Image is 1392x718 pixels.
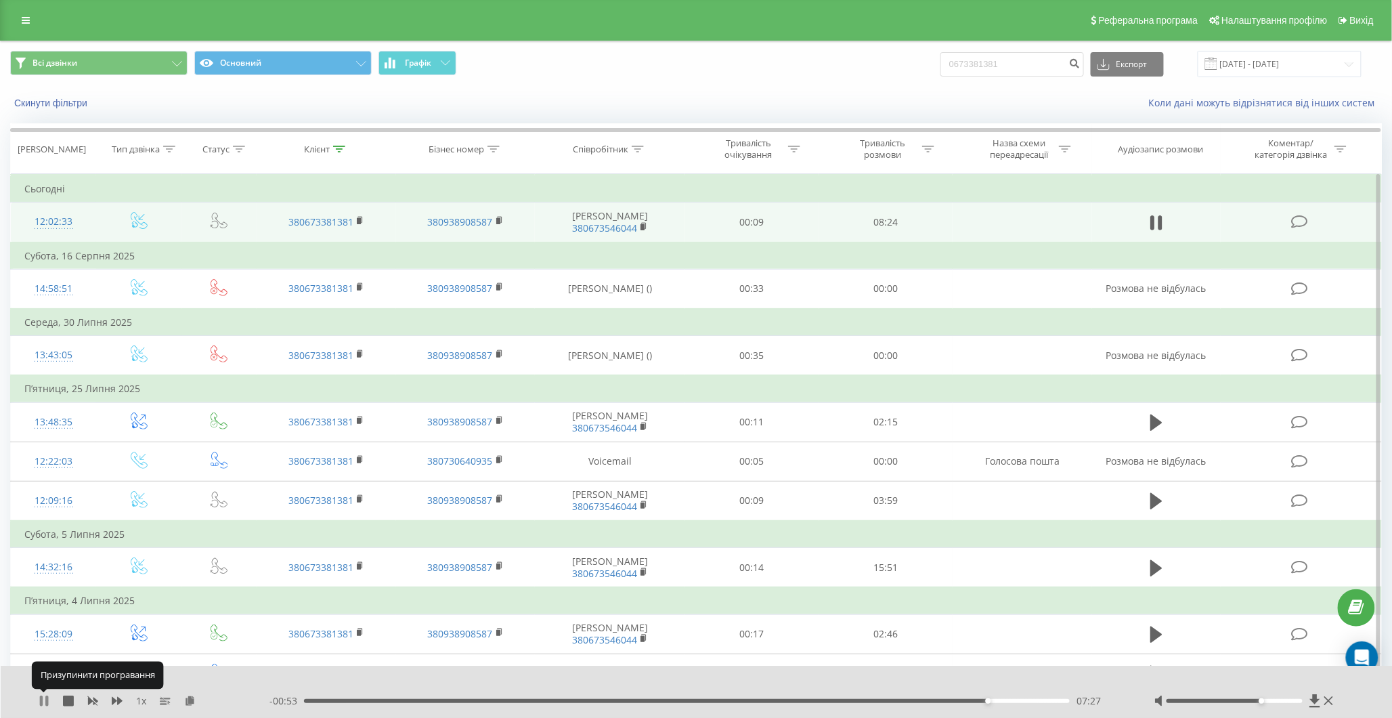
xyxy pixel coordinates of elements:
a: 380673546044 [572,500,637,513]
button: Всі дзвінки [10,51,188,75]
td: 00:05 [685,442,819,481]
span: Всі дзвінки [32,58,77,68]
a: 380673381381 [288,415,353,428]
td: 08:24 [819,203,953,242]
a: Коли дані можуть відрізнятися вiд інших систем [1149,96,1382,109]
div: 12:02:33 [24,209,83,235]
td: 02:46 [819,614,953,654]
a: 380673381381 [288,627,353,640]
td: Сьогодні [11,175,1382,203]
a: 380938908587 [428,627,493,640]
td: 00:00 [819,442,953,481]
a: 380673381381 [288,282,353,295]
td: [PERSON_NAME] [535,402,684,442]
td: [PERSON_NAME] () [535,336,684,376]
div: Статус [202,144,230,155]
button: Експорт [1091,52,1164,77]
td: Voicemail [535,654,684,694]
div: Тривалість розмови [846,138,919,161]
td: 00:00 [819,269,953,309]
a: 380938908587 [428,561,493,574]
td: Середа, 30 Липня 2025 [11,309,1382,336]
td: Голосова пошта [953,442,1092,481]
a: 380673381381 [288,561,353,574]
a: 380673546044 [572,633,637,646]
span: 07:27 [1076,694,1101,708]
td: Voicemail [535,442,684,481]
div: Accessibility label [986,698,991,704]
button: Скинути фільтри [10,97,94,109]
div: Тип дзвінка [112,144,160,155]
span: - 00:53 [269,694,304,708]
div: Коментар/категорія дзвінка [1252,138,1331,161]
a: 380673381381 [288,494,353,507]
td: 00:11 [685,402,819,442]
span: Графік [405,58,431,68]
td: Субота, 5 Липня 2025 [11,521,1382,548]
div: Призупинити програвання [32,662,164,689]
div: Клієнт [304,144,330,155]
div: Назва схеми переадресації [983,138,1056,161]
td: 15:51 [819,548,953,588]
div: 13:43:05 [24,342,83,368]
td: Субота, 16 Серпня 2025 [11,242,1382,270]
td: 00:33 [685,269,819,309]
a: 380938908587 [428,415,493,428]
div: Аудіозапис розмови [1118,144,1204,155]
a: 380673546044 [572,221,637,234]
td: [PERSON_NAME] () [535,269,684,309]
span: Налаштування профілю [1221,15,1327,26]
span: Розмова не відбулась [1106,455,1206,467]
td: 02:15 [819,402,953,442]
td: [PERSON_NAME] [535,203,684,242]
button: Основний [194,51,372,75]
div: [PERSON_NAME] [18,144,86,155]
td: П’ятниця, 4 Липня 2025 [11,587,1382,614]
td: П’ятниця, 25 Липня 2025 [11,375,1382,402]
div: Accessibility label [1259,698,1265,704]
div: 12:22:03 [24,448,83,475]
div: 15:16:32 [24,660,83,687]
a: 380673381381 [288,349,353,362]
a: 380673546044 [572,567,637,580]
div: Співробітник [573,144,628,155]
div: 15:28:09 [24,621,83,648]
td: 00:35 [685,336,819,376]
a: 380938908587 [428,494,493,507]
td: 03:59 [819,481,953,521]
div: 12:09:16 [24,488,83,514]
td: 00:09 [685,203,819,242]
button: Графік [378,51,456,75]
a: 380673546044 [572,421,637,434]
a: 380938908587 [428,282,493,295]
div: 14:58:51 [24,276,83,302]
a: 380938908587 [428,215,493,228]
td: [PERSON_NAME] [535,548,684,588]
span: Розмова не відбулась [1106,349,1206,362]
td: Голосова пошта [953,654,1092,694]
span: Розмова не відбулась [1106,282,1206,295]
div: Бізнес номер [429,144,484,155]
input: Пошук за номером [940,52,1084,77]
span: 1 x [136,694,146,708]
span: Реферальна програма [1099,15,1198,26]
td: [PERSON_NAME] [535,481,684,521]
span: Вихід [1350,15,1374,26]
div: 14:32:16 [24,554,83,580]
a: 380673381381 [288,455,353,467]
td: 00:14 [685,548,819,588]
td: 00:09 [685,481,819,521]
div: 13:48:35 [24,409,83,436]
a: 380673381381 [288,215,353,228]
td: 00:08 [685,654,819,694]
td: 00:00 [819,336,953,376]
a: 380938908587 [428,349,493,362]
div: Тривалість очікування [712,138,785,161]
a: 380730640935 [428,455,493,467]
div: Open Intercom Messenger [1346,641,1378,674]
td: 00:17 [685,614,819,654]
td: 00:02 [819,654,953,694]
td: [PERSON_NAME] [535,614,684,654]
